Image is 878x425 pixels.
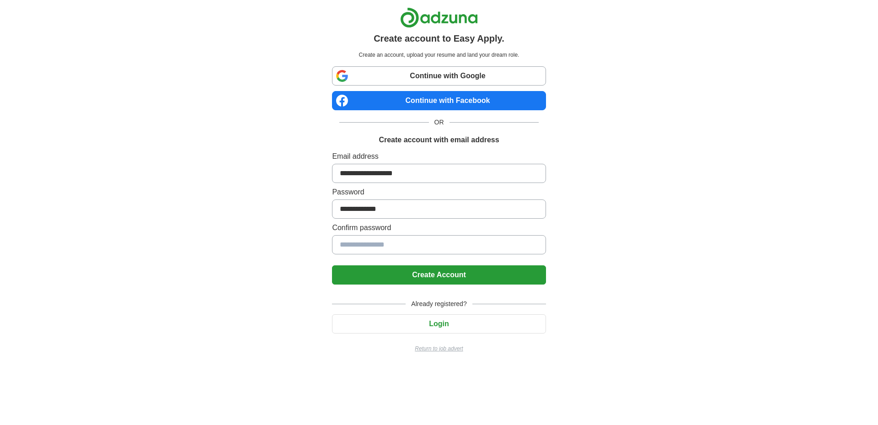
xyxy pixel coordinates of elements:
[400,7,478,28] img: Adzuna logo
[379,134,499,145] h1: Create account with email address
[332,66,546,86] a: Continue with Google
[332,151,546,162] label: Email address
[334,51,544,59] p: Create an account, upload your resume and land your dream role.
[332,344,546,353] a: Return to job advert
[429,118,450,127] span: OR
[406,299,472,309] span: Already registered?
[332,320,546,328] a: Login
[332,265,546,285] button: Create Account
[332,187,546,198] label: Password
[332,222,546,233] label: Confirm password
[332,91,546,110] a: Continue with Facebook
[332,314,546,334] button: Login
[374,32,504,45] h1: Create account to Easy Apply.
